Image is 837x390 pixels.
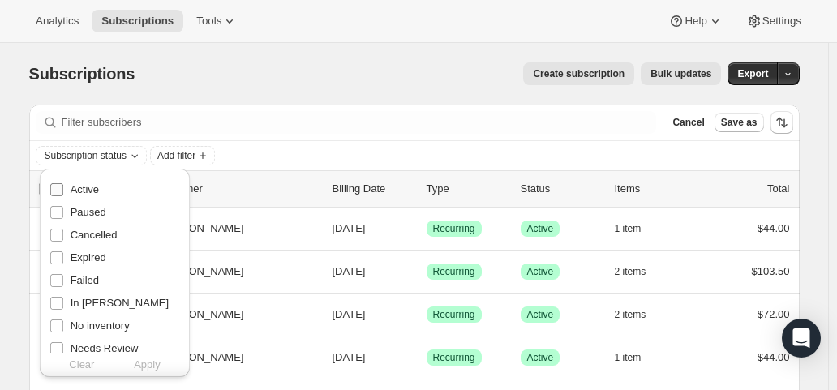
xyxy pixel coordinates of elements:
[63,303,790,326] div: 79776088432[PERSON_NAME][DATE]SuccessRecurringSuccessActive2 items$72.00
[527,308,554,321] span: Active
[71,319,130,332] span: No inventory
[615,260,664,283] button: 2 items
[533,67,625,80] span: Create subscription
[650,67,711,80] span: Bulk updates
[615,222,642,235] span: 1 item
[721,116,758,129] span: Save as
[148,302,310,328] button: [PERSON_NAME]
[63,181,790,197] div: IDCustomerBilling DateTypeStatusItemsTotal
[62,111,657,134] input: Filter subscribers
[26,10,88,32] button: Analytics
[736,10,811,32] button: Settings
[148,259,310,285] button: [PERSON_NAME]
[615,265,646,278] span: 2 items
[45,149,127,162] span: Subscription status
[92,10,183,32] button: Subscriptions
[758,351,790,363] span: $44.00
[433,308,475,321] span: Recurring
[148,216,310,242] button: [PERSON_NAME]
[770,111,793,134] button: Sort the results
[71,342,139,354] span: Needs Review
[29,65,135,83] span: Subscriptions
[728,62,778,85] button: Export
[71,297,169,309] span: In [PERSON_NAME]
[685,15,706,28] span: Help
[63,217,790,240] div: 79777071472[PERSON_NAME][DATE]SuccessRecurringSuccessActive1 item$44.00
[615,346,659,369] button: 1 item
[715,113,764,132] button: Save as
[615,181,696,197] div: Items
[615,303,664,326] button: 2 items
[427,181,508,197] div: Type
[527,351,554,364] span: Active
[615,217,659,240] button: 1 item
[433,222,475,235] span: Recurring
[762,15,801,28] span: Settings
[157,181,320,197] p: Customer
[71,229,118,241] span: Cancelled
[666,113,710,132] button: Cancel
[333,351,366,363] span: [DATE]
[71,183,99,195] span: Active
[157,221,244,237] span: [PERSON_NAME]
[63,260,790,283] div: 79776809328[PERSON_NAME][DATE]SuccessRecurringSuccessActive2 items$103.50
[71,274,99,286] span: Failed
[157,264,244,280] span: [PERSON_NAME]
[36,15,79,28] span: Analytics
[333,265,366,277] span: [DATE]
[523,62,634,85] button: Create subscription
[615,308,646,321] span: 2 items
[148,345,310,371] button: [PERSON_NAME]
[521,181,602,197] p: Status
[758,308,790,320] span: $72.00
[333,222,366,234] span: [DATE]
[63,346,790,369] div: 79756689776[PERSON_NAME][DATE]SuccessRecurringSuccessActive1 item$44.00
[36,147,146,165] button: Subscription status
[157,149,195,162] span: Add filter
[433,265,475,278] span: Recurring
[527,222,554,235] span: Active
[150,146,215,165] button: Add filter
[433,351,475,364] span: Recurring
[187,10,247,32] button: Tools
[672,116,704,129] span: Cancel
[752,265,790,277] span: $103.50
[758,222,790,234] span: $44.00
[527,265,554,278] span: Active
[157,349,244,366] span: [PERSON_NAME]
[71,206,106,218] span: Paused
[333,181,414,197] p: Billing Date
[157,306,244,323] span: [PERSON_NAME]
[615,351,642,364] span: 1 item
[782,319,821,358] div: Open Intercom Messenger
[71,251,106,264] span: Expired
[641,62,721,85] button: Bulk updates
[196,15,221,28] span: Tools
[101,15,174,28] span: Subscriptions
[767,181,789,197] p: Total
[737,67,768,80] span: Export
[333,308,366,320] span: [DATE]
[659,10,732,32] button: Help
